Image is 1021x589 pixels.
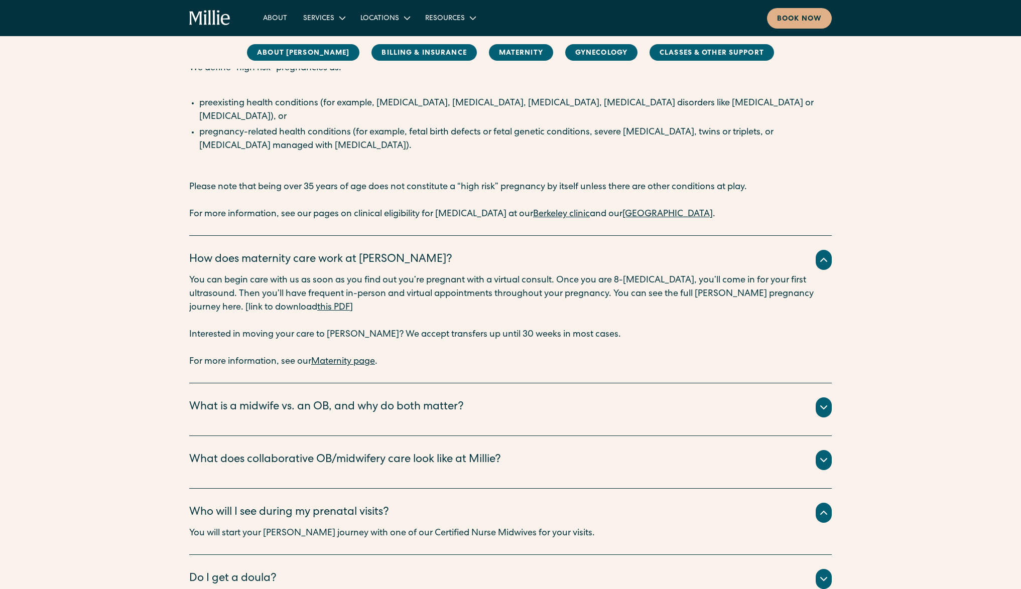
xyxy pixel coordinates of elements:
[189,274,832,328] p: You can begin care with us as soon as you find out you’re pregnant with a virtual consult. Once y...
[303,14,334,24] div: Services
[189,10,231,26] a: home
[189,342,832,369] p: For more information, see our .
[360,14,399,24] div: Locations
[425,14,465,24] div: Resources
[255,10,295,26] a: About
[189,252,452,268] div: How does maternity care work at [PERSON_NAME]?
[565,44,637,61] a: Gynecology
[650,44,774,61] a: Classes & Other Support
[189,328,832,342] p: Interested in moving your care to [PERSON_NAME]? We accept transfers up until 30 weeks in most ca...
[247,44,359,61] a: About [PERSON_NAME]
[189,75,832,89] p: ‍
[199,97,832,124] li: preexisting health conditions (for example, [MEDICAL_DATA], [MEDICAL_DATA], [MEDICAL_DATA], [MEDI...
[189,167,832,181] p: ‍
[317,303,350,312] a: this PDF
[311,357,375,366] a: Maternity page
[417,10,483,26] div: Resources
[489,44,553,61] a: MAternity
[622,210,713,219] a: [GEOGRAPHIC_DATA]
[189,571,277,587] div: Do I get a doula?
[767,8,832,29] a: Book now
[199,126,832,153] li: pregnancy-related health conditions (for example, fetal birth defects or fetal genetic conditions...
[352,10,417,26] div: Locations
[295,10,352,26] div: Services
[189,452,501,469] div: What does collaborative OB/midwifery care look like at Millie?
[189,181,832,221] p: Please note that being over 35 years of age does not constitute a “high risk” pregnancy by itself...
[189,399,464,416] div: What is a midwife vs. an OB, and why do both matter?
[533,210,590,219] a: Berkeley clinic
[777,14,822,25] div: Book now
[189,505,389,521] div: Who will I see during my prenatal visits?
[371,44,476,61] a: Billing & Insurance
[189,527,832,540] p: You will start your [PERSON_NAME] journey with one of our Certified Nurse Midwives for your visits.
